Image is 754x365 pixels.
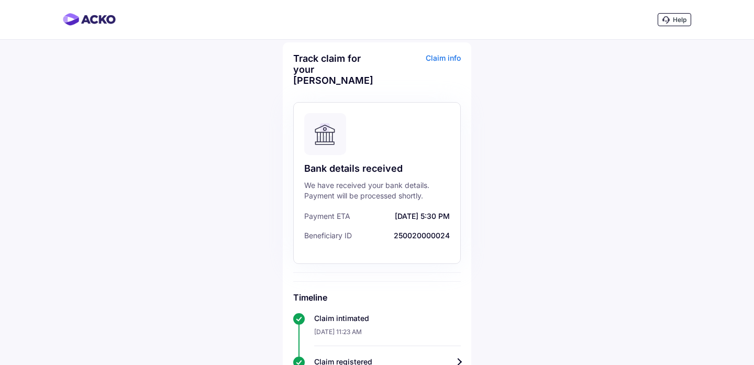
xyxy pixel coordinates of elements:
span: Payment ETA [304,212,350,220]
span: Help [673,16,686,24]
div: Track claim for your [PERSON_NAME] [293,53,374,86]
span: [DATE] 5:30 PM [353,212,450,220]
div: Bank details received [304,162,450,175]
span: 250020000024 [354,231,450,240]
span: Beneficiary ID [304,231,352,240]
div: We have received your bank details. Payment will be processed shortly. [304,180,450,201]
img: horizontal-gradient.png [63,13,116,26]
h6: Timeline [293,292,461,303]
div: Claim info [380,53,461,94]
div: [DATE] 11:23 AM [314,324,461,346]
div: Claim intimated [314,313,461,324]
